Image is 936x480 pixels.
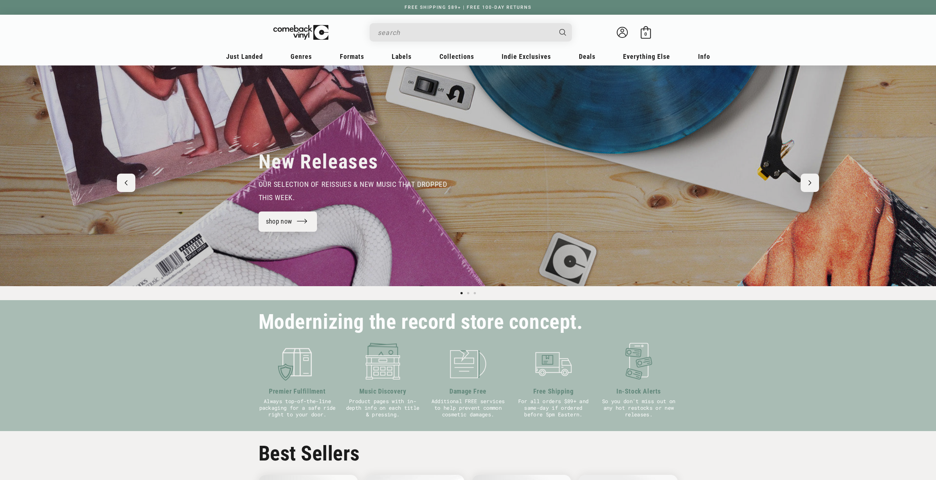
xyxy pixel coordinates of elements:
[553,23,573,42] button: Search
[117,174,135,192] button: Previous slide
[644,31,647,37] span: 0
[259,386,337,396] h3: Premier Fulfillment
[291,53,312,60] span: Genres
[340,53,364,60] span: Formats
[801,174,819,192] button: Next slide
[344,398,422,418] p: Product pages with in-depth info on each title & pressing.
[259,150,378,174] h2: New Releases
[259,313,583,331] h2: Modernizing the record store concept.
[502,53,551,60] span: Indie Exclusives
[600,398,678,418] p: So you don't miss out on any hot restocks or new releases.
[344,386,422,396] h3: Music Discovery
[397,5,539,10] a: FREE SHIPPING $89+ | FREE 100-DAY RETURNS
[259,211,317,232] a: shop now
[259,441,678,466] h2: Best Sellers
[392,53,412,60] span: Labels
[623,53,670,60] span: Everything Else
[600,386,678,396] h3: In-Stock Alerts
[378,25,552,40] input: search
[458,290,465,296] button: Load slide 1 of 3
[515,386,592,396] h3: Free Shipping
[698,53,710,60] span: Info
[465,290,471,296] button: Load slide 2 of 3
[370,23,572,42] div: Search
[226,53,263,60] span: Just Landed
[429,386,507,396] h3: Damage Free
[259,398,337,418] p: Always top-of-the-line packaging for a safe ride right to your door.
[579,53,595,60] span: Deals
[259,180,447,202] span: our selection of reissues & new music that dropped this week.
[429,398,507,418] p: Additional FREE services to help prevent common cosmetic damages.
[515,398,592,418] p: For all orders $89+ and same-day if ordered before 5pm Eastern.
[471,290,478,296] button: Load slide 3 of 3
[439,53,474,60] span: Collections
